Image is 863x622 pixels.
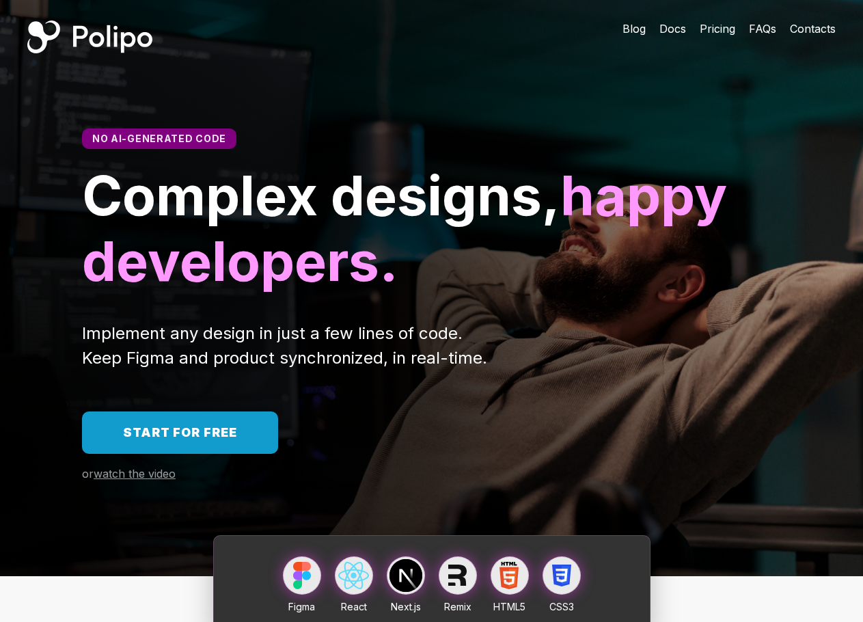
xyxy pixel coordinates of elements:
span: Remix [444,601,471,612]
span: Implement any design in just a few lines of code. Keep Figma and product synchronized, in real-time. [82,323,487,368]
span: No AI-generated code [92,133,226,144]
span: Next.js [391,601,421,612]
a: Pricing [700,21,735,37]
span: React [341,601,367,612]
span: or [82,467,94,481]
a: Blog [622,21,646,37]
a: Contacts [790,21,836,37]
span: Pricing [700,22,735,36]
span: watch the video [94,467,176,481]
span: CSS3 [549,601,574,612]
a: Start for free [82,411,278,454]
span: Docs [659,22,686,36]
span: FAQs [749,22,776,36]
span: Blog [622,22,646,36]
span: Start for free [123,425,237,440]
a: Docs [659,21,686,37]
span: Complex designs, [82,162,560,228]
span: Contacts [790,22,836,36]
a: FAQs [749,21,776,37]
span: happy developers. [82,162,740,294]
span: Figma [288,601,315,612]
a: orwatch the video [82,468,176,481]
span: HTML5 [493,601,525,612]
